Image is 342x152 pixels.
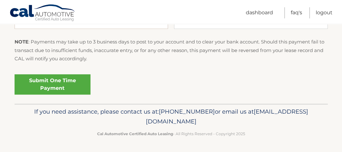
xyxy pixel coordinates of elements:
a: Dashboard [246,7,273,18]
a: Cal Automotive [9,4,76,23]
p: If you need assistance, please contact us at: or email us at [24,107,318,127]
a: FAQ's [291,7,302,18]
p: - All Rights Reserved - Copyright 2025 [24,130,318,137]
span: [PHONE_NUMBER] [159,108,215,115]
strong: Cal Automotive Certified Auto Leasing [97,131,173,136]
a: Submit One Time Payment [15,74,90,95]
p: : Payments may take up to 3 business days to post to your account and to clear your bank account.... [15,38,328,63]
a: Logout [316,7,333,18]
strong: NOTE [15,39,28,45]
